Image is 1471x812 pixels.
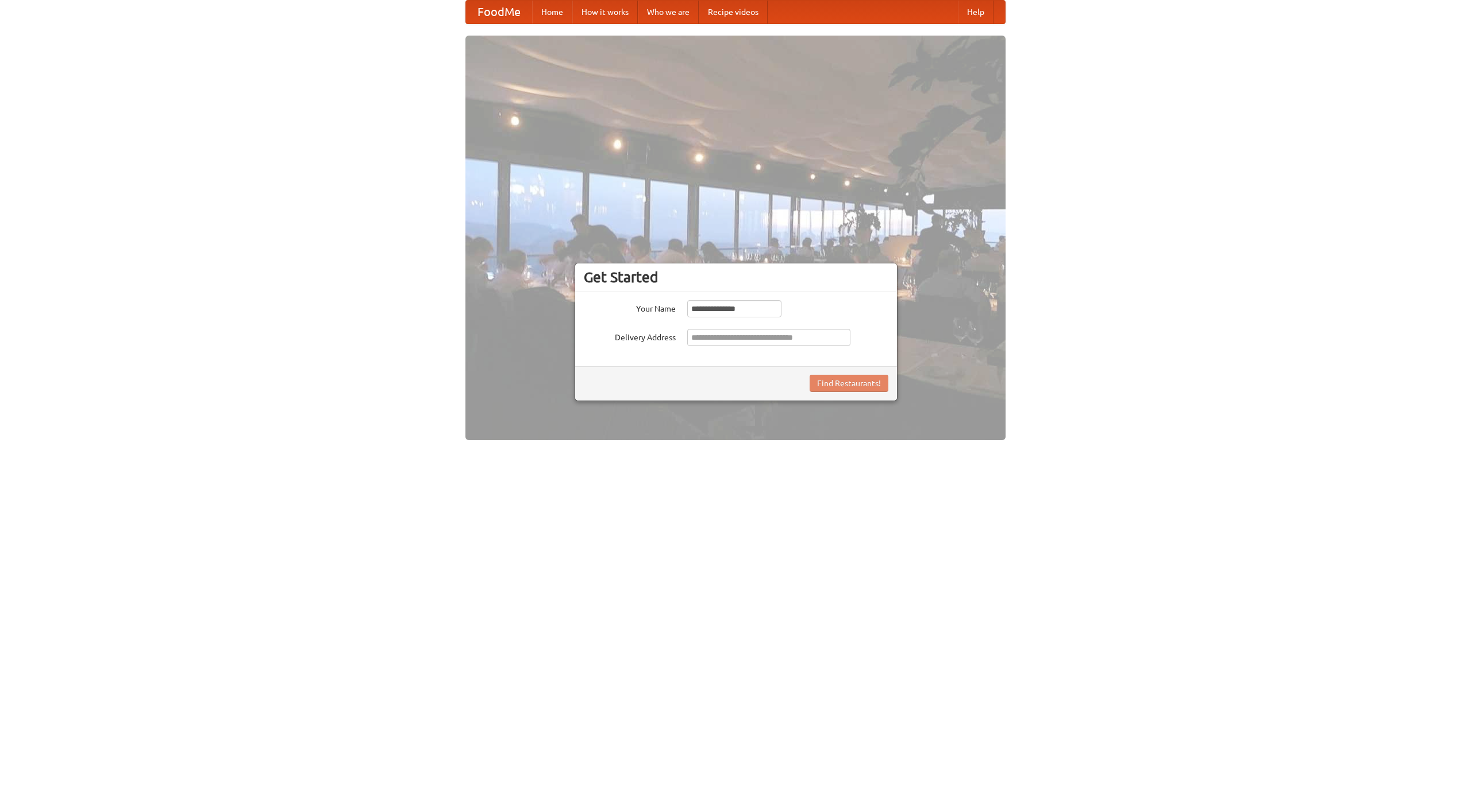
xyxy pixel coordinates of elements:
button: Find Restaurants! [810,375,888,392]
a: FoodMe [466,1,532,24]
a: Home [532,1,572,24]
a: How it works [572,1,638,24]
a: Who we are [638,1,699,24]
label: Delivery Address [584,329,676,343]
a: Help [958,1,993,24]
h3: Get Started [584,269,888,286]
label: Your Name [584,300,676,314]
a: Recipe videos [699,1,768,24]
